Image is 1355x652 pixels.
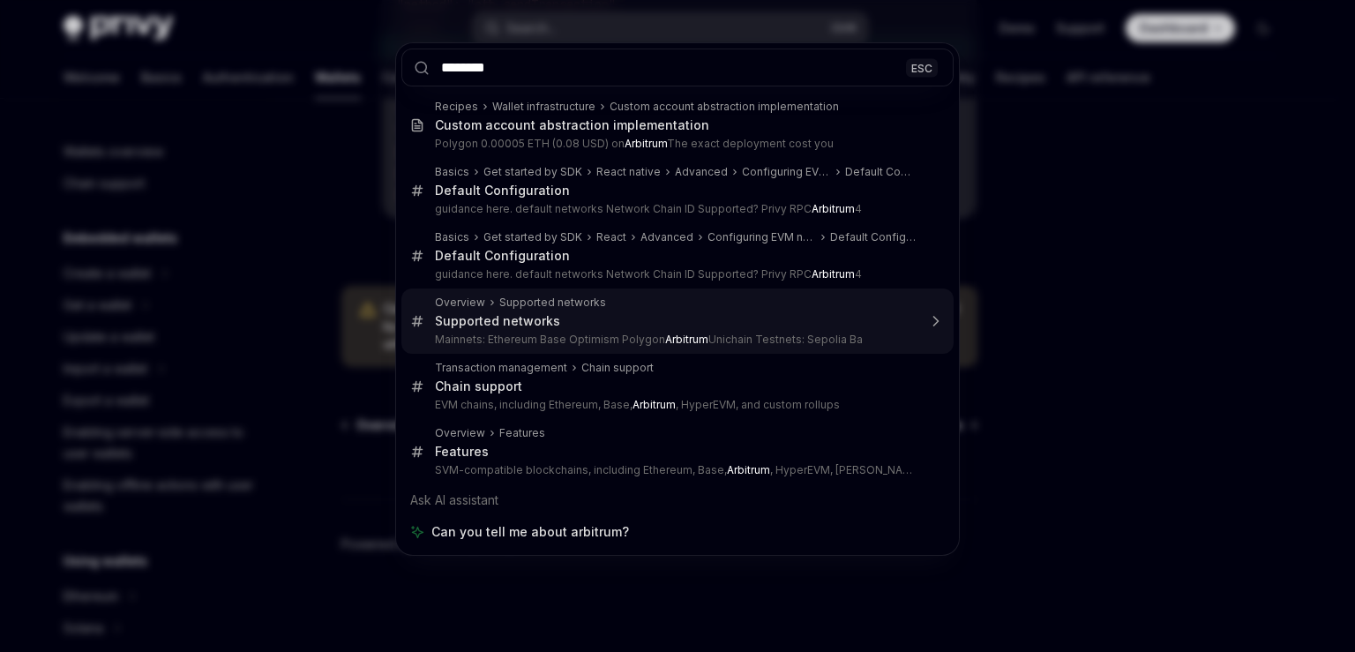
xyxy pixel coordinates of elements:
[640,230,693,244] div: Advanced
[435,137,917,151] p: Polygon 0.00005 ETH (0.08 USD) on The exact deployment cost you
[435,426,485,440] div: Overview
[435,313,560,329] div: Supported networks
[435,117,709,133] div: Custom account abstraction implementation
[581,361,654,375] div: Chain support
[707,230,816,244] div: Configuring EVM networks
[812,202,855,215] b: Arbitrum
[435,183,570,199] div: Default Configuration
[845,165,917,179] div: Default Configuration
[596,165,661,179] div: React native
[633,398,676,411] b: Arbitrum
[610,100,839,114] div: Custom account abstraction implementation
[830,230,917,244] div: Default Configuration
[435,398,917,412] p: EVM chains, including Ethereum, Base, , HyperEVM, and custom rollups
[435,248,570,264] div: Default Configuration
[906,58,938,77] div: ESC
[435,463,917,477] p: SVM-compatible blockchains, including Ethereum, Base, , HyperEVM, [PERSON_NAME]
[665,333,708,346] b: Arbitrum
[727,463,770,476] b: Arbitrum
[483,165,582,179] div: Get started by SDK
[435,444,489,460] div: Features
[435,333,917,347] p: Mainnets: Ethereum Base Optimism Polygon Unichain Testnets: Sepolia Ba
[401,484,954,516] div: Ask AI assistant
[812,267,855,281] b: Arbitrum
[435,202,917,216] p: guidance here. default networks Network Chain ID Supported? Privy RPC 4
[499,296,606,310] div: Supported networks
[435,267,917,281] p: guidance here. default networks Network Chain ID Supported? Privy RPC 4
[675,165,728,179] div: Advanced
[492,100,595,114] div: Wallet infrastructure
[742,165,831,179] div: Configuring EVM networks
[499,426,545,440] div: Features
[435,296,485,310] div: Overview
[435,230,469,244] div: Basics
[431,523,629,541] span: Can you tell me about arbitrum?
[596,230,626,244] div: React
[625,137,667,150] b: Arbitrum
[435,378,522,394] div: Chain support
[483,230,582,244] div: Get started by SDK
[435,165,469,179] div: Basics
[435,361,567,375] div: Transaction management
[435,100,478,114] div: Recipes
